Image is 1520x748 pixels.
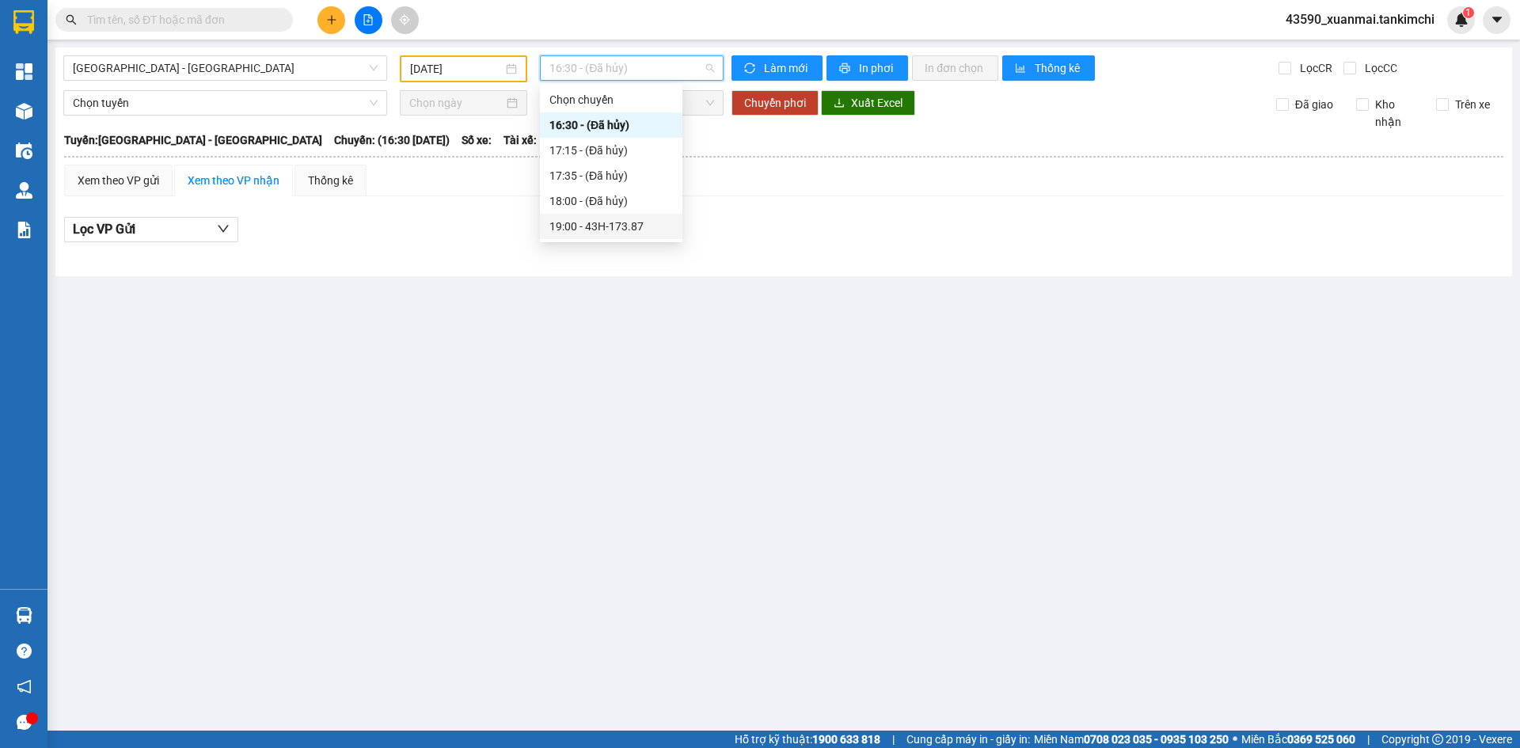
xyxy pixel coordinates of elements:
strong: 0369 525 060 [1287,733,1355,746]
button: bar-chartThống kê [1002,55,1095,81]
span: In phơi [859,59,895,77]
span: down [217,222,230,235]
span: Hỗ trợ kỹ thuật: [735,731,880,748]
button: plus [317,6,345,34]
span: ⚪️ [1233,736,1237,742]
button: syncLàm mới [731,55,823,81]
span: Trên xe [1449,96,1496,113]
div: Xem theo VP gửi [78,172,159,189]
button: In đơn chọn [912,55,998,81]
button: caret-down [1483,6,1510,34]
img: icon-new-feature [1454,13,1469,27]
strong: 0708 023 035 - 0935 103 250 [1084,733,1229,746]
button: aim [391,6,419,34]
span: caret-down [1490,13,1504,27]
sup: 1 [1463,7,1474,18]
span: Kho nhận [1369,96,1424,131]
span: bar-chart [1015,63,1028,75]
span: message [17,715,32,730]
span: Đã giao [1289,96,1339,113]
span: printer [839,63,853,75]
img: warehouse-icon [16,103,32,120]
button: Lọc VP Gửi [64,217,238,242]
span: Tài xế: [503,131,537,149]
span: Thống kê [1035,59,1082,77]
img: logo-vxr [13,10,34,34]
span: Lọc VP Gửi [73,219,135,239]
span: Lọc CR [1294,59,1335,77]
div: Chọn chuyến [540,87,682,112]
span: Lọc CC [1358,59,1400,77]
span: sync [744,63,758,75]
div: Chọn chuyến [549,91,673,108]
span: file-add [363,14,374,25]
input: 14/10/2025 [410,60,503,78]
span: question-circle [17,644,32,659]
div: 17:35 - (Đã hủy) [549,167,673,184]
span: Số xe: [462,131,492,149]
div: Xem theo VP nhận [188,172,279,189]
div: 19:00 - 43H-173.87 [549,218,673,235]
span: 1 [1465,7,1471,18]
span: Miền Nam [1034,731,1229,748]
button: printerIn phơi [826,55,908,81]
span: plus [326,14,337,25]
span: Chọn tuyến [73,91,378,115]
span: Miền Bắc [1241,731,1355,748]
img: solution-icon [16,222,32,238]
img: warehouse-icon [16,182,32,199]
span: search [66,14,77,25]
b: Tuyến: [GEOGRAPHIC_DATA] - [GEOGRAPHIC_DATA] [64,134,322,146]
strong: 1900 633 818 [812,733,880,746]
img: warehouse-icon [16,142,32,159]
input: Chọn ngày [409,94,503,112]
span: | [892,731,895,748]
span: copyright [1432,734,1443,745]
img: warehouse-icon [16,607,32,624]
div: 18:00 - (Đã hủy) [549,192,673,210]
span: Cung cấp máy in - giấy in: [906,731,1030,748]
span: 43590_xuanmai.tankimchi [1273,9,1447,29]
span: Đà Nẵng - Đà Lạt [73,56,378,80]
span: notification [17,679,32,694]
div: 17:15 - (Đã hủy) [549,142,673,159]
img: dashboard-icon [16,63,32,80]
div: Thống kê [308,172,353,189]
span: 16:30 - (Đã hủy) [549,56,714,80]
span: aim [399,14,410,25]
span: Làm mới [764,59,810,77]
button: downloadXuất Excel [821,90,915,116]
button: file-add [355,6,382,34]
span: Chuyến: (16:30 [DATE]) [334,131,450,149]
input: Tìm tên, số ĐT hoặc mã đơn [87,11,274,28]
button: Chuyển phơi [731,90,819,116]
span: | [1367,731,1370,748]
div: 16:30 - (Đã hủy) [549,116,673,134]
